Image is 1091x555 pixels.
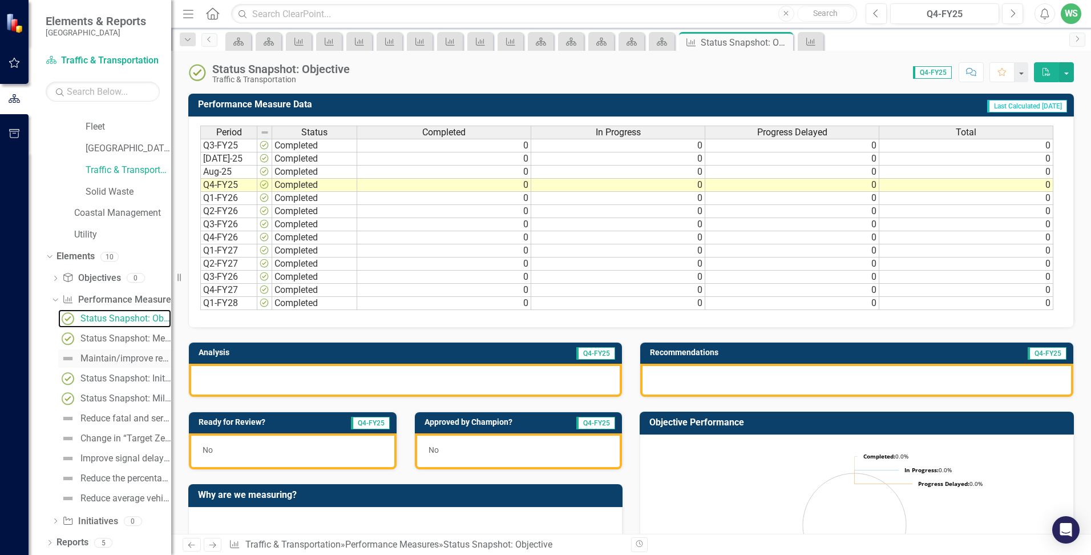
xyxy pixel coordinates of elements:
[705,192,879,205] td: 0
[531,192,705,205] td: 0
[913,66,952,79] span: Q4-FY25
[61,472,75,485] img: Not Defined
[272,152,357,166] td: Completed
[46,14,146,28] span: Elements & Reports
[879,218,1053,231] td: 0
[61,452,75,465] img: Not Defined
[272,271,357,284] td: Completed
[531,139,705,152] td: 0
[80,333,171,344] div: Status Snapshot: Measure
[1028,347,1066,360] span: Q4-FY25
[260,154,269,163] img: azbcPtXZ3aO3t0O+3yYsenX6bIvQpQk4RBpgVqAbMAmbG9xkgICI4cSCCd57Ip3gXE0cpSVIhiStkaZUsrVKrDFOpNojj6POR...
[879,166,1053,179] td: 0
[124,516,142,526] div: 0
[272,192,357,205] td: Completed
[80,473,171,484] div: Reduce the percentage of traffic congestion complaints by residents and commuters
[531,297,705,310] td: 0
[260,285,269,294] img: azbcPtXZ3aO3t0O+3yYsenX6bIvQpQk4RBpgVqAbMAmbG9xkgICI4cSCCd57Ip3gXE0cpSVIhiStkaZUsrVKrDFOpNojj6POR...
[260,128,269,137] img: 8DAGhfEEPCf229AAAAAElFTkSuQmCC
[531,271,705,284] td: 0
[86,120,171,134] a: Fleet
[58,349,171,368] a: Maintain/improve resident satisfaction with transportation services levels (measured by annual co...
[200,258,257,271] td: Q2-FY27
[100,252,119,262] div: 10
[705,244,879,258] td: 0
[62,515,118,528] a: Initiatives
[357,205,531,218] td: 0
[200,284,257,297] td: Q4-FY27
[260,298,269,307] img: azbcPtXZ3aO3t0O+3yYsenX6bIvQpQk4RBpgVqAbMAmbG9xkgICI4cSCCd57Ip3gXE0cpSVIhiStkaZUsrVKrDFOpNojj6POR...
[879,284,1053,297] td: 0
[357,166,531,179] td: 0
[80,353,171,364] div: Maintain/improve resident satisfaction with transportation services levels (measured by annual co...
[357,244,531,258] td: 0
[705,258,879,271] td: 0
[531,231,705,244] td: 0
[58,449,171,468] a: Improve signal delay at intersections
[199,418,319,427] h3: Ready for Review?
[879,244,1053,258] td: 0
[422,127,466,138] span: Completed
[705,271,879,284] td: 0
[200,271,257,284] td: Q3-FY26
[443,539,552,550] div: Status Snapshot: Objective
[260,140,269,150] img: azbcPtXZ3aO3t0O+3yYsenX6bIvQpQk4RBpgVqAbMAmbG9xkgICI4cSCCd57Ip3gXE0cpSVIhiStkaZUsrVKrDFOpNojj6POR...
[200,166,257,179] td: Aug-25
[212,75,350,84] div: Traffic & Transportation
[260,219,269,228] img: azbcPtXZ3aO3t0O+3yYsenX6bIvQpQk4RBpgVqAbMAmbG9xkgICI4cSCCd57Ip3gXE0cpSVIhiStkaZUsrVKrDFOpNojj6POR...
[272,297,357,310] td: Completed
[74,207,171,220] a: Coastal Management
[58,489,171,508] a: Reduce average vehicular speed on arterial streets
[62,272,120,285] a: Objectives
[260,167,269,176] img: azbcPtXZ3aO3t0O+3yYsenX6bIvQpQk4RBpgVqAbMAmbG9xkgICI4cSCCd57Ip3gXE0cpSVIhiStkaZUsrVKrDFOpNojj6POR...
[56,536,88,549] a: Reports
[301,127,328,138] span: Status
[879,297,1053,310] td: 0
[200,297,257,310] td: Q1-FY28
[127,274,145,283] div: 0
[260,232,269,242] img: azbcPtXZ3aO3t0O+3yYsenX6bIvQpQk4RBpgVqAbMAmbG9xkgICI4cSCCd57Ip3gXE0cpSVIhiStkaZUsrVKrDFOpNojj6POR...
[357,297,531,310] td: 0
[357,284,531,297] td: 0
[188,63,207,82] img: Completed
[531,284,705,297] td: 0
[58,329,171,348] a: Status Snapshot: Measure
[918,480,983,488] text: 0.0%
[863,452,895,460] tspan: Completed:
[1052,516,1080,544] div: Open Intercom Messenger
[596,127,641,138] span: In Progress
[904,466,952,474] text: 0.0%
[531,218,705,231] td: 0
[56,250,95,263] a: Elements
[216,127,242,138] span: Period
[879,179,1053,192] td: 0
[531,258,705,271] td: 0
[272,231,357,244] td: Completed
[94,538,112,548] div: 5
[61,352,75,365] img: Not Defined
[576,347,615,360] span: Q4-FY25
[200,218,257,231] td: Q3-FY26
[58,409,171,428] a: Reduce fatal and serious injuries for all users of the County Road network
[705,297,879,310] td: 0
[46,28,146,37] small: [GEOGRAPHIC_DATA]
[987,100,1067,112] span: Last Calculated [DATE]
[272,244,357,258] td: Completed
[260,193,269,202] img: azbcPtXZ3aO3t0O+3yYsenX6bIvQpQk4RBpgVqAbMAmbG9xkgICI4cSCCd57Ip3gXE0cpSVIhiStkaZUsrVKrDFOpNojj6POR...
[6,13,26,33] img: ClearPoint Strategy
[879,231,1053,244] td: 0
[200,244,257,258] td: Q1-FY27
[260,272,269,281] img: azbcPtXZ3aO3t0O+3yYsenX6bIvQpQk4RBpgVqAbMAmbG9xkgICI4cSCCd57Ip3gXE0cpSVIhiStkaZUsrVKrDFOpNojj6POR...
[58,309,171,328] a: Status Snapshot: Objective
[74,228,171,242] a: Utility
[351,417,390,429] span: Q4-FY25
[272,139,357,152] td: Completed
[58,369,171,388] a: Status Snapshot: Initiative
[705,152,879,166] td: 0
[705,218,879,231] td: 0
[200,139,257,152] td: Q3-FY25
[80,433,171,444] div: Change in “Target Zero” crash rating
[272,166,357,179] td: Completed
[229,538,623,552] div: » »
[531,179,705,192] td: 0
